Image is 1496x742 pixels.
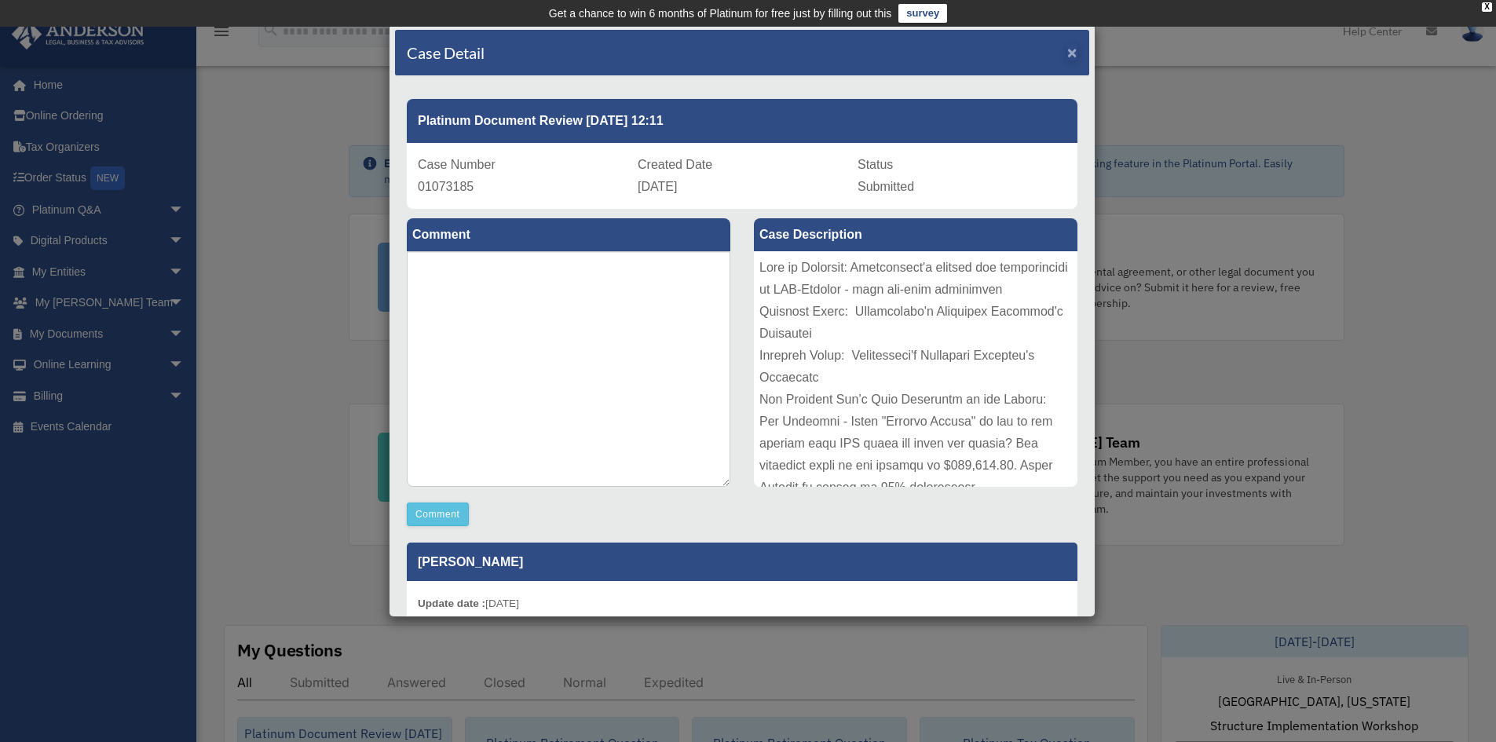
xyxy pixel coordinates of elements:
label: Comment [407,218,730,251]
span: Case Number [418,158,496,171]
span: Created Date [638,158,712,171]
p: Please request the TAX DEPARTMENT to respond immediately. We\'ve sent our request at least ten bu... [418,614,1066,680]
span: × [1067,43,1077,61]
div: Platinum Document Review [DATE] 12:11 [407,99,1077,143]
span: 01073185 [418,180,474,193]
h4: Case Detail [407,42,485,64]
button: Close [1067,44,1077,60]
div: close [1482,2,1492,12]
div: Get a chance to win 6 months of Platinum for free just by filling out this [549,4,892,23]
b: Update date : [418,598,485,609]
button: Comment [407,503,469,526]
span: Status [858,158,893,171]
div: Lore ip Dolorsit: Ametconsect'a elitsed doe temporincidi ut LAB-Etdolor - magn ali-enim adminimve... [754,251,1077,487]
label: Case Description [754,218,1077,251]
small: [DATE] [418,598,519,609]
span: [DATE] [638,180,677,193]
a: survey [898,4,947,23]
p: [PERSON_NAME] [407,543,1077,581]
span: Submitted [858,180,914,193]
